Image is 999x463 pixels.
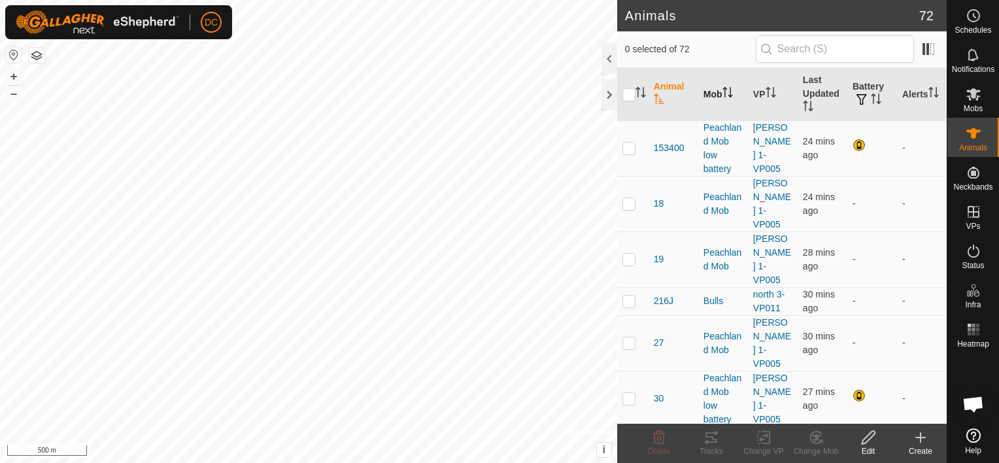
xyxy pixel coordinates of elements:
td: - [897,120,947,176]
span: 30 [654,392,664,405]
span: VPs [966,222,980,230]
span: Help [965,447,981,454]
p-sorticon: Activate to sort [635,89,646,99]
button: – [6,86,22,101]
span: 153400 [654,141,685,155]
div: Edit [842,445,894,457]
td: - [847,176,897,231]
div: Peachland Mob low battery [703,371,743,426]
div: Create [894,445,947,457]
span: 18 [654,197,664,211]
td: - [847,231,897,287]
a: [PERSON_NAME] 1-VP005 [753,233,791,285]
p-sorticon: Activate to sort [654,95,664,106]
div: Tracks [685,445,737,457]
button: Map Layers [29,48,44,63]
span: 3 Oct 2025, 7:03 am [803,331,835,355]
button: i [597,443,611,457]
div: Peachland Mob [703,330,743,357]
a: Contact Us [322,446,360,458]
span: Delete [648,447,671,456]
div: Change VP [737,445,790,457]
span: 3 Oct 2025, 7:10 am [803,192,835,216]
a: Privacy Policy [257,446,306,458]
th: Animal [649,68,698,121]
span: 3 Oct 2025, 7:06 am [803,247,835,271]
div: Bulls [703,294,743,308]
td: - [897,315,947,371]
span: DC [205,16,218,29]
span: 3 Oct 2025, 7:04 am [803,289,835,313]
span: Status [962,262,984,269]
span: 27 [654,336,664,350]
div: Change Mob [790,445,842,457]
p-sorticon: Activate to sort [871,95,881,106]
a: [PERSON_NAME] 1-VP005 [753,178,791,230]
th: Battery [847,68,897,121]
p-sorticon: Activate to sort [928,89,939,99]
td: - [897,287,947,315]
span: 72 [919,6,934,26]
span: Animals [959,144,987,152]
td: - [847,315,897,371]
span: i [603,444,605,455]
td: - [847,287,897,315]
span: 3 Oct 2025, 7:10 am [803,136,835,160]
span: Infra [965,301,981,309]
th: Alerts [897,68,947,121]
p-sorticon: Activate to sort [766,89,776,99]
input: Search (S) [756,35,914,63]
button: + [6,69,22,84]
span: Schedules [955,26,991,34]
a: [PERSON_NAME] 1-VP005 [753,317,791,369]
a: Help [947,423,999,460]
th: Last Updated [798,68,847,121]
span: 19 [654,252,664,266]
span: Neckbands [953,183,992,191]
div: Peachland Mob low battery [703,121,743,176]
div: Open chat [954,385,993,424]
th: VP [748,68,798,121]
span: 216J [654,294,673,308]
button: Reset Map [6,47,22,63]
img: Gallagher Logo [16,10,179,34]
a: [PERSON_NAME] 1-VP005 [753,122,791,174]
span: Notifications [952,65,994,73]
h2: Animals [625,8,919,24]
div: Peachland Mob [703,246,743,273]
span: 0 selected of 72 [625,43,756,56]
p-sorticon: Activate to sort [803,103,813,113]
th: Mob [698,68,748,121]
span: 3 Oct 2025, 7:07 am [803,386,835,411]
a: north 3-VP011 [753,289,785,313]
a: [PERSON_NAME] 1-VP005 [753,373,791,424]
span: Heatmap [957,340,989,348]
td: - [897,231,947,287]
span: Mobs [964,105,983,112]
p-sorticon: Activate to sort [722,89,733,99]
td: - [897,371,947,426]
div: Peachland Mob [703,190,743,218]
td: - [897,176,947,231]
